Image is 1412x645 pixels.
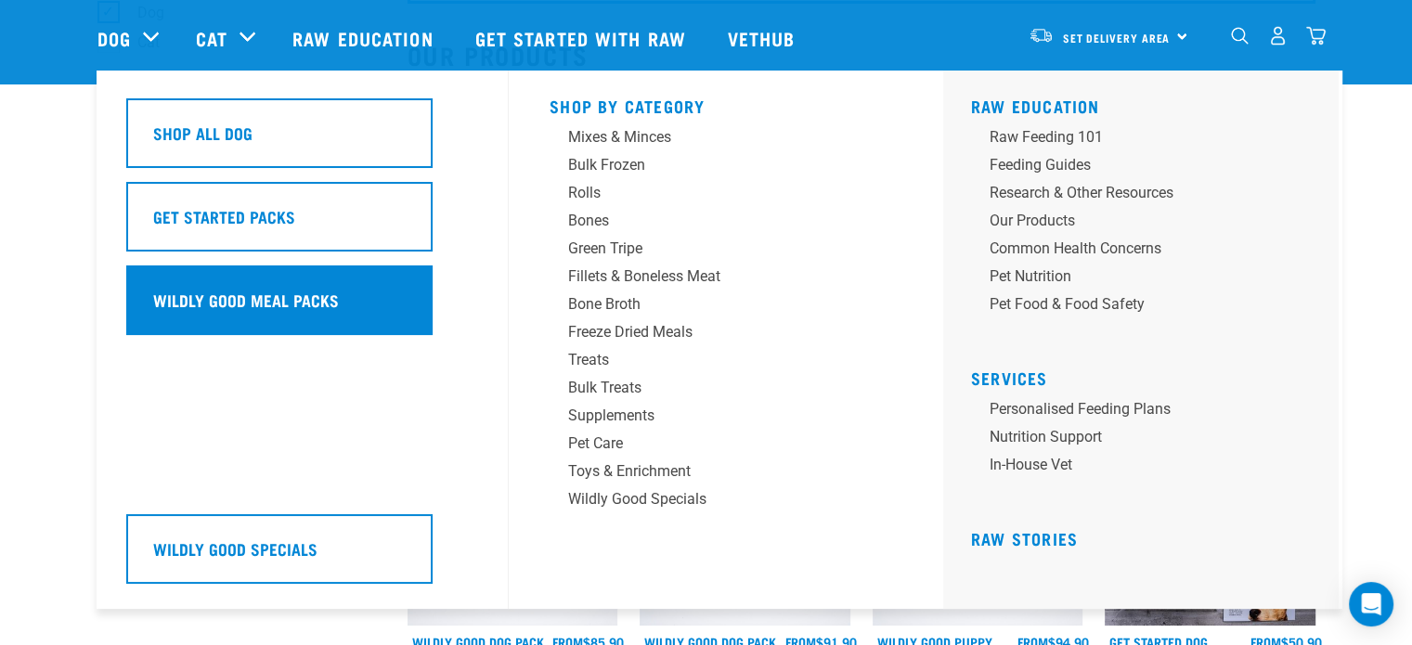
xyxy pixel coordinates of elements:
div: Feeding Guides [990,154,1279,176]
div: Freeze Dried Meals [568,321,858,343]
div: Rolls [568,182,858,204]
img: home-icon-1@2x.png [1231,27,1249,45]
a: Raw Feeding 101 [971,126,1324,154]
a: Pet Food & Food Safety [971,293,1324,321]
a: Bulk Frozen [550,154,902,182]
a: Get started with Raw [457,1,709,75]
a: Freeze Dried Meals [550,321,902,349]
span: FROM [1017,639,1048,645]
a: Mixes & Minces [550,126,902,154]
a: Fillets & Boneless Meat [550,265,902,293]
div: Toys & Enrichment [568,460,858,483]
h5: Shop By Category [550,97,902,111]
a: Wildly Good Specials [550,488,902,516]
div: Pet Nutrition [990,265,1279,288]
div: Our Products [990,210,1279,232]
img: user.png [1268,26,1288,45]
a: Pet Nutrition [971,265,1324,293]
h5: Shop All Dog [153,121,253,145]
a: Wildly Good Specials [126,514,479,598]
a: Rolls [550,182,902,210]
a: Dog [97,24,131,52]
span: FROM [552,639,583,645]
a: Pet Care [550,432,902,460]
a: Bulk Treats [550,377,902,405]
a: In-house vet [971,454,1324,482]
div: Bone Broth [568,293,858,316]
div: Research & Other Resources [990,182,1279,204]
h5: Wildly Good Specials [153,536,317,561]
a: Bones [550,210,902,238]
a: Common Health Concerns [971,238,1324,265]
div: Mixes & Minces [568,126,858,148]
div: Bones [568,210,858,232]
a: Shop All Dog [126,98,479,182]
div: Bulk Treats [568,377,858,399]
a: Get Started Packs [126,182,479,265]
div: Fillets & Boneless Meat [568,265,858,288]
img: home-icon@2x.png [1306,26,1326,45]
div: Pet Care [568,432,858,455]
a: Cat [196,24,227,52]
div: Raw Feeding 101 [990,126,1279,148]
div: Pet Food & Food Safety [990,293,1279,316]
a: Bone Broth [550,293,902,321]
a: Vethub [709,1,819,75]
div: Common Health Concerns [990,238,1279,260]
div: Wildly Good Specials [568,488,858,510]
img: van-moving.png [1029,27,1054,44]
div: Green Tripe [568,238,858,260]
a: Raw Education [971,101,1100,110]
div: Supplements [568,405,858,427]
a: Our Products [971,210,1324,238]
a: Toys & Enrichment [550,460,902,488]
a: Raw Education [274,1,456,75]
a: Research & Other Resources [971,182,1324,210]
a: Supplements [550,405,902,432]
div: Treats [568,349,858,371]
span: FROM [785,639,816,645]
span: Set Delivery Area [1063,34,1171,41]
span: FROM [1250,639,1281,645]
h5: Services [971,368,1324,383]
a: Nutrition Support [971,426,1324,454]
a: Treats [550,349,902,377]
a: Raw Stories [971,534,1078,543]
h5: Get Started Packs [153,204,295,228]
a: Personalised Feeding Plans [971,398,1324,426]
a: Wildly Good Meal Packs [126,265,479,349]
div: Bulk Frozen [568,154,858,176]
a: Green Tripe [550,238,902,265]
a: Feeding Guides [971,154,1324,182]
div: Open Intercom Messenger [1349,582,1393,626]
h5: Wildly Good Meal Packs [153,288,339,312]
